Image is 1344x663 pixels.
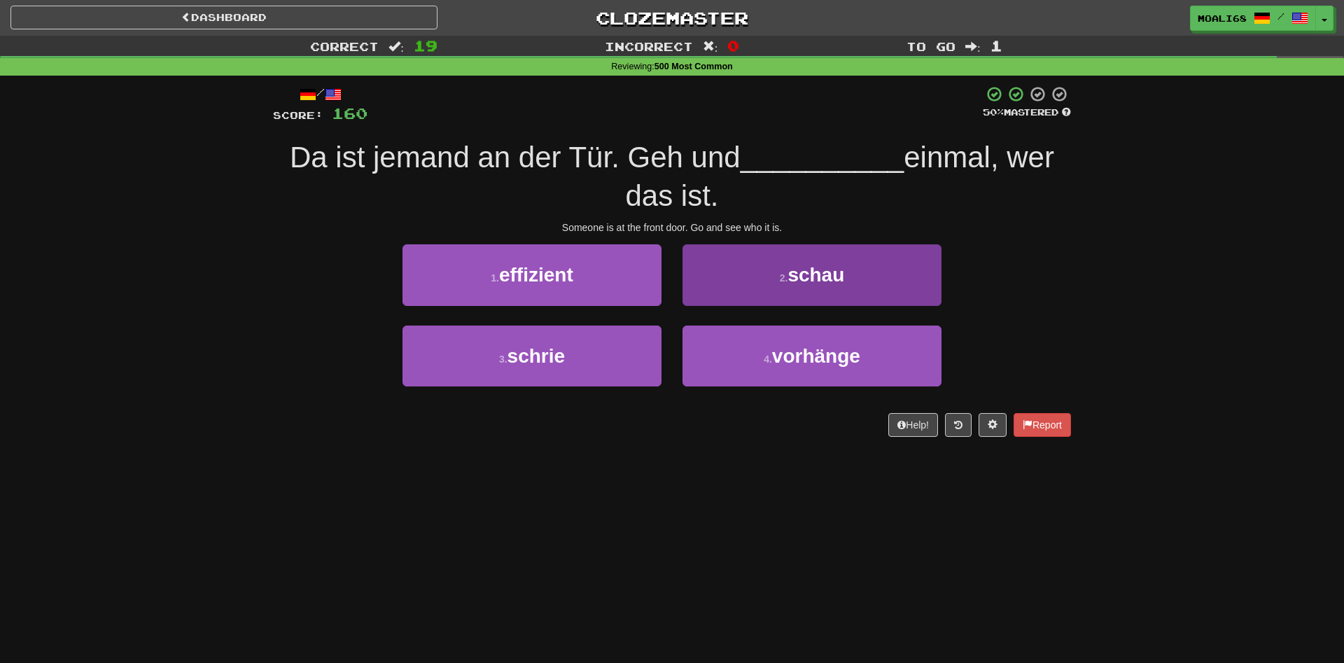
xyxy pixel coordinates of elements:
span: 50 % [983,106,1004,118]
span: effizient [499,264,573,286]
span: Da ist jemand an der Tür. Geh und [290,141,741,174]
span: Correct [310,39,379,53]
span: 160 [332,104,367,122]
span: 1 [990,37,1002,54]
small: 3 . [499,354,507,365]
div: Mastered [983,106,1071,119]
div: / [273,85,367,103]
span: : [965,41,981,53]
span: / [1277,11,1284,21]
button: 4.vorhänge [682,326,941,386]
small: 4 . [764,354,772,365]
span: schau [787,264,844,286]
button: 3.schrie [402,326,661,386]
span: einmal, wer das ist. [625,141,1054,212]
a: moali68 / [1190,6,1316,31]
span: 0 [727,37,739,54]
button: Report [1014,413,1071,437]
span: __________ [741,141,904,174]
span: : [703,41,718,53]
button: 2.schau [682,244,941,305]
span: schrie [507,345,566,367]
strong: 500 Most Common [654,62,733,71]
span: moali68 [1198,12,1247,25]
span: Score: [273,109,323,121]
span: To go [906,39,955,53]
button: Help! [888,413,938,437]
button: Round history (alt+y) [945,413,972,437]
a: Clozemaster [458,6,885,30]
small: 2 . [780,272,788,284]
span: : [388,41,404,53]
span: vorhänge [772,345,860,367]
small: 1 . [491,272,499,284]
span: 19 [414,37,437,54]
button: 1.effizient [402,244,661,305]
a: Dashboard [10,6,437,29]
span: Incorrect [605,39,693,53]
div: Someone is at the front door. Go and see who it is. [273,221,1071,235]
